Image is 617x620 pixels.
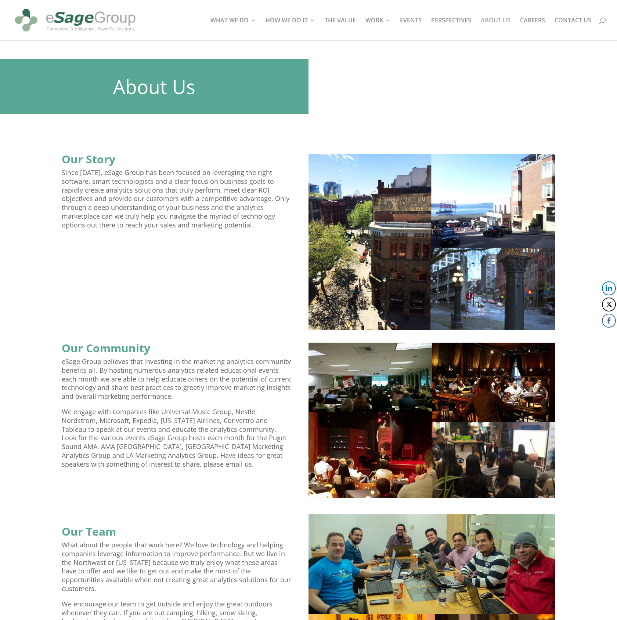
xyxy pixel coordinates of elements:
a: HOW WE DO IT [266,18,315,40]
button: LinkedIn Share [602,281,616,295]
strong: Our Team [62,524,116,539]
a: WHAT WE DO [210,18,256,40]
a: CONTACT US [555,18,591,40]
strong: Our Story [62,152,115,167]
p: We engage with companies like Universal Music Group, Nestle, Nordstrom, Microsoft, Expedia, [US_S... [62,408,292,469]
button: Twitter Share [602,298,616,311]
img: eSage Group [12,3,138,37]
a: CAREERS [520,18,545,40]
p: eSage Group believes that investing in the marketing analytics community benefits all. By hosting... [62,357,292,408]
p: Since [DATE], eSage Group has been focused on leveraging the right software, smart technologists ... [62,168,292,236]
a: PERSPECTIVES [431,18,471,40]
p: What about the people that work here? We love technology and helping companies leverage informati... [62,541,292,600]
a: ABOUT US [481,18,510,40]
strong: Our Community [62,340,150,355]
a: WORK [365,18,390,40]
button: Facebook Share [602,314,616,328]
a: EVENTS [400,18,422,40]
a: THE VALUE [325,18,356,40]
